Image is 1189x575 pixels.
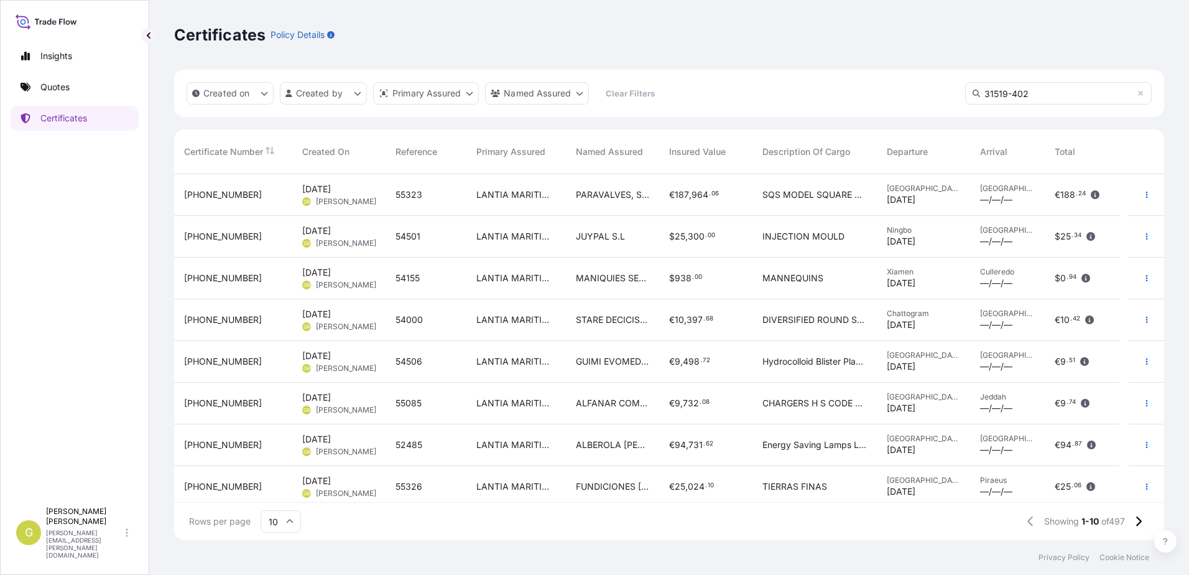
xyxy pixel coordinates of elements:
[762,439,867,451] span: Energy Saving Lamps Led Lamps
[1076,192,1078,196] span: .
[703,317,705,321] span: .
[576,397,649,409] span: ALFANAR COMPANY 300050206400003 P.O. [STREET_ADDRESS][PERSON_NAME] [GEOGRAPHIC_DATA]
[705,484,707,488] span: .
[980,485,1012,498] span: —/—/—
[476,355,556,368] span: LANTIA MARITIMA S.L.
[266,146,274,155] button: Sort
[695,275,702,279] span: 00
[887,360,915,373] span: [DATE]
[184,146,263,158] span: Certificate Number
[302,308,331,320] span: [DATE]
[680,357,683,366] span: ,
[184,439,262,451] span: [PHONE_NUMBER]
[302,266,331,279] span: [DATE]
[675,190,689,199] span: 187
[762,397,867,409] span: CHARGERS H S CODE 8504 40 90 99 99 ACCESSORIESIRACKS H S CODE 8507 90 00 99 99 CHARGERS ACCESSORI...
[302,350,331,362] span: [DATE]
[675,274,692,283] span: 938
[762,189,867,201] span: SQS MODEL SQUARE KNIFE GATE VALVE 2769 X 965 Mm CS SS 304 FKM ELECTRIC
[711,192,719,196] span: 06
[887,146,928,158] span: Departure
[675,482,685,491] span: 25
[46,507,123,526] p: [PERSON_NAME] [PERSON_NAME]
[1060,357,1066,366] span: 9
[1060,316,1070,324] span: 10
[687,316,703,324] span: 397
[685,232,688,241] span: ,
[675,399,680,408] span: 9
[476,480,556,493] span: LANTIA MARITIMA S.L.
[576,355,649,368] span: GUIMI EVOMEDICAL, S.L
[316,363,376,373] span: [PERSON_NAME]
[396,314,423,326] span: 54000
[40,81,70,93] p: Quotes
[1099,553,1149,563] a: Cookie Notice
[887,194,915,206] span: [DATE]
[980,225,1035,235] span: [GEOGRAPHIC_DATA]
[980,444,1012,456] span: —/—/—
[396,272,420,284] span: 54155
[980,319,1012,331] span: —/—/—
[675,232,685,241] span: 25
[762,230,844,243] span: INJECTION MOULD
[887,277,915,289] span: [DATE]
[705,233,707,238] span: .
[316,405,376,415] span: [PERSON_NAME]
[702,400,710,404] span: 08
[980,402,1012,414] span: —/—/—
[1074,484,1081,488] span: 06
[706,442,713,446] span: 62
[606,87,655,100] p: Clear Filters
[1060,441,1071,449] span: 94
[280,82,367,105] button: createdBy Filter options
[980,392,1035,402] span: Jeddah
[675,357,680,366] span: 9
[396,189,422,201] span: 55323
[980,146,1007,158] span: Arrival
[1071,484,1073,488] span: .
[980,475,1035,485] span: Piraeus
[1069,400,1076,404] span: 74
[980,277,1012,289] span: —/—/—
[1055,482,1060,491] span: €
[476,314,556,326] span: LANTIA MARITIMA S.L.
[980,194,1012,206] span: —/—/—
[1055,274,1060,283] span: $
[302,475,331,487] span: [DATE]
[1055,232,1060,241] span: $
[184,480,262,493] span: [PHONE_NUMBER]
[303,279,310,291] span: GR
[762,314,867,326] span: DIVERSIFIED ROUND SEAGRASS BASKET
[1055,441,1060,449] span: €
[476,439,556,451] span: LANTIA MARITIMA S.L.
[683,357,700,366] span: 498
[316,447,376,457] span: [PERSON_NAME]
[1070,317,1072,321] span: .
[688,482,705,491] span: 024
[669,399,675,408] span: €
[980,267,1035,277] span: Culleredo
[576,189,649,201] span: PARAVALVES, S.L.
[476,146,545,158] span: Primary Assured
[1072,442,1074,446] span: .
[1066,275,1068,279] span: .
[686,441,688,449] span: ,
[669,357,675,366] span: €
[1069,275,1076,279] span: 94
[1044,515,1079,528] span: Showing
[485,82,589,105] button: cargoOwner Filter options
[271,29,325,41] p: Policy Details
[303,362,310,375] span: GR
[762,355,867,368] span: Hydrocolloid Blister Plasters 42 X 68 Mm
[11,75,139,100] a: Quotes
[184,314,262,326] span: [PHONE_NUMBER]
[302,391,331,404] span: [DATE]
[1055,316,1060,324] span: €
[700,400,701,404] span: .
[316,322,376,332] span: [PERSON_NAME]
[1060,482,1071,491] span: 25
[184,189,262,201] span: [PHONE_NUMBER]
[576,146,643,158] span: Named Assured
[184,355,262,368] span: [PHONE_NUMBER]
[316,238,376,248] span: [PERSON_NAME]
